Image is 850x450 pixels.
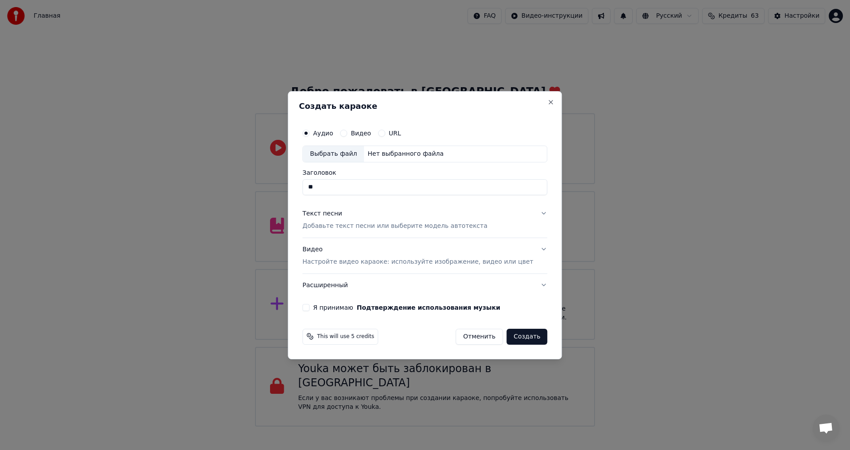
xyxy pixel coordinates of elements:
div: Выбрать файл [303,146,364,162]
button: Текст песниДобавьте текст песни или выберите модель автотекста [302,202,547,238]
label: Заголовок [302,169,547,176]
h2: Создать караоке [299,102,551,110]
div: Текст песни [302,209,342,218]
span: This will use 5 credits [317,333,374,340]
button: Отменить [456,328,503,344]
button: Расширенный [302,273,547,296]
p: Добавьте текст песни или выберите модель автотекста [302,222,487,231]
button: Создать [506,328,547,344]
button: Я принимаю [357,304,500,310]
label: URL [389,130,401,136]
label: Видео [351,130,371,136]
label: Я принимаю [313,304,500,310]
p: Настройте видео караоке: используйте изображение, видео или цвет [302,257,533,266]
div: Видео [302,245,533,266]
button: ВидеоНастройте видео караоке: используйте изображение, видео или цвет [302,238,547,273]
div: Нет выбранного файла [364,150,447,158]
label: Аудио [313,130,333,136]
